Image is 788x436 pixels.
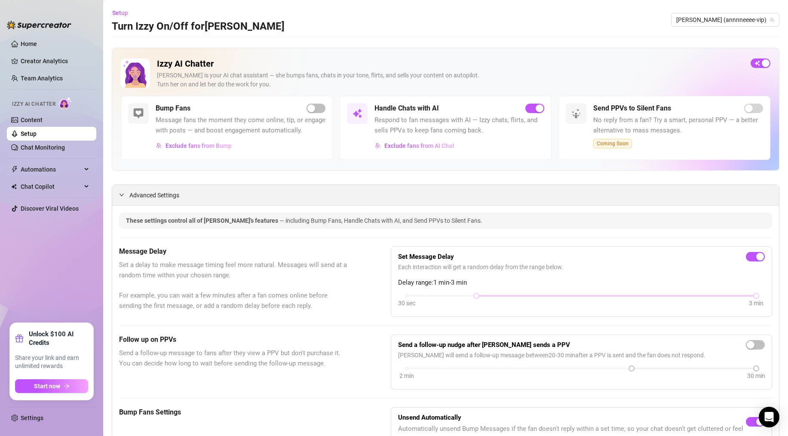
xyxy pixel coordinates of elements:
h5: Handle Chats with AI [374,103,439,114]
strong: Unsend Automatically [398,414,461,421]
span: Delay range: 1 min - 3 min [398,278,765,288]
button: Exclude fans from AI Chat [374,139,455,153]
button: Exclude fans from Bump [156,139,232,153]
div: expanded [119,190,129,200]
span: thunderbolt [11,166,18,173]
span: Respond to fan messages with AI — Izzy chats, flirts, and sells PPVs to keep fans coming back. [374,115,544,135]
span: — including Bump Fans, Handle Chats with AI, and Send PPVs to Silent Fans. [279,217,482,224]
strong: Send a follow-up nudge after [PERSON_NAME] sends a PPV [398,341,570,349]
span: Each interaction will get a random delay from the range below. [398,262,765,272]
span: Send a follow-up message to fans after they view a PPV but don't purchase it. You can decide how ... [119,348,348,368]
button: Setup [112,6,135,20]
div: 2 min [399,371,414,381]
img: Chat Copilot [11,184,17,190]
a: Home [21,40,37,47]
a: Settings [21,415,43,421]
img: AI Chatter [59,97,72,109]
img: svg%3e [571,108,581,119]
span: Setup [112,9,128,16]
a: Setup [21,130,37,137]
span: Exclude fans from AI Chat [384,142,454,149]
span: team [770,17,775,22]
h5: Bump Fans Settings [119,407,348,418]
span: Izzy AI Chatter [12,100,55,108]
span: Share your link and earn unlimited rewards [15,354,88,371]
span: gift [15,334,24,343]
span: expanded [119,192,124,197]
span: Start now [34,383,60,390]
span: [PERSON_NAME] will send a follow-up message between 20 - 30 min after a PPV is sent and the fan d... [398,350,765,360]
button: Start nowarrow-right [15,379,88,393]
h2: Izzy AI Chatter [157,58,744,69]
span: Coming Soon [593,139,632,148]
h5: Bump Fans [156,103,190,114]
img: svg%3e [133,108,144,119]
a: Discover Viral Videos [21,205,79,212]
span: No reply from a fan? Try a smart, personal PPV — a better alternative to mass messages. [593,115,763,135]
span: These settings control all of [PERSON_NAME]'s features [126,217,279,224]
span: Chat Copilot [21,180,82,193]
strong: Set Message Delay [398,253,454,261]
img: svg%3e [156,143,162,149]
h5: Message Delay [119,246,348,257]
img: svg%3e [375,143,381,149]
img: svg%3e [352,108,362,119]
div: [PERSON_NAME] is your AI chat assistant — she bumps fans, chats in your tone, flirts, and sells y... [157,71,744,89]
span: arrow-right [64,383,70,389]
h3: Turn Izzy On/Off for [PERSON_NAME] [112,20,285,34]
span: Exclude fans from Bump [166,142,232,149]
img: logo-BBDzfeDw.svg [7,21,71,29]
span: Set a delay to make message timing feel more natural. Messages will send at a random time within ... [119,260,348,311]
strong: Unlock $100 AI Credits [29,330,88,347]
div: 30 sec [398,298,415,308]
h5: Follow up on PPVs [119,335,348,345]
span: Automations [21,163,82,176]
div: 30 min [747,371,765,381]
div: 3 min [749,298,763,308]
a: Chat Monitoring [21,144,65,151]
span: Advanced Settings [129,190,179,200]
a: Team Analytics [21,75,63,82]
div: Open Intercom Messenger [759,407,779,427]
h5: Send PPVs to Silent Fans [593,103,671,114]
img: Izzy AI Chatter [121,58,150,88]
a: Content [21,117,43,123]
a: Creator Analytics [21,54,89,68]
span: Anne (annnneeee-vip) [676,13,774,26]
span: Message fans the moment they come online, tip, or engage with posts — and boost engagement automa... [156,115,325,135]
